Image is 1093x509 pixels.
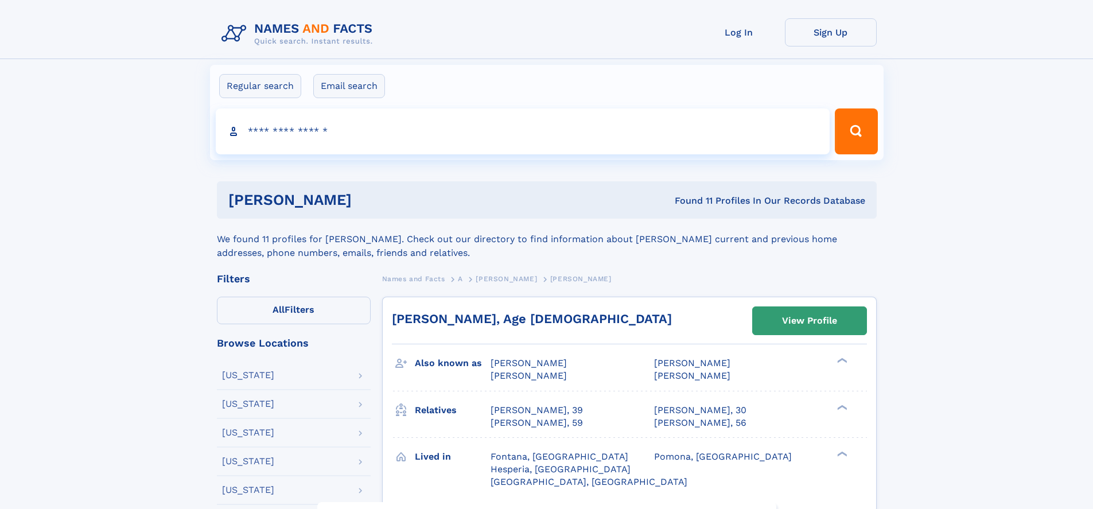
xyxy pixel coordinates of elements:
[654,404,746,417] a: [PERSON_NAME], 30
[217,18,382,49] img: Logo Names and Facts
[458,275,463,283] span: A
[228,193,514,207] h1: [PERSON_NAME]
[382,271,445,286] a: Names and Facts
[491,451,628,462] span: Fontana, [GEOGRAPHIC_DATA]
[392,312,672,326] a: [PERSON_NAME], Age [DEMOGRAPHIC_DATA]
[491,370,567,381] span: [PERSON_NAME]
[415,401,491,420] h3: Relatives
[654,417,746,429] a: [PERSON_NAME], 56
[835,108,877,154] button: Search Button
[313,74,385,98] label: Email search
[476,271,537,286] a: [PERSON_NAME]
[222,399,274,409] div: [US_STATE]
[273,304,285,315] span: All
[693,18,785,46] a: Log In
[219,74,301,98] label: Regular search
[491,358,567,368] span: [PERSON_NAME]
[222,371,274,380] div: [US_STATE]
[654,451,792,462] span: Pomona, [GEOGRAPHIC_DATA]
[753,307,866,335] a: View Profile
[415,353,491,373] h3: Also known as
[834,357,848,364] div: ❯
[217,219,877,260] div: We found 11 profiles for [PERSON_NAME]. Check out our directory to find information about [PERSON...
[834,403,848,411] div: ❯
[654,370,730,381] span: [PERSON_NAME]
[491,464,631,475] span: Hesperia, [GEOGRAPHIC_DATA]
[513,195,865,207] div: Found 11 Profiles In Our Records Database
[222,485,274,495] div: [US_STATE]
[415,447,491,467] h3: Lived in
[217,274,371,284] div: Filters
[222,457,274,466] div: [US_STATE]
[216,108,830,154] input: search input
[785,18,877,46] a: Sign Up
[217,297,371,324] label: Filters
[491,404,583,417] a: [PERSON_NAME], 39
[476,275,537,283] span: [PERSON_NAME]
[458,271,463,286] a: A
[491,417,583,429] a: [PERSON_NAME], 59
[222,428,274,437] div: [US_STATE]
[217,338,371,348] div: Browse Locations
[491,476,687,487] span: [GEOGRAPHIC_DATA], [GEOGRAPHIC_DATA]
[834,450,848,457] div: ❯
[782,308,837,334] div: View Profile
[550,275,612,283] span: [PERSON_NAME]
[654,358,730,368] span: [PERSON_NAME]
